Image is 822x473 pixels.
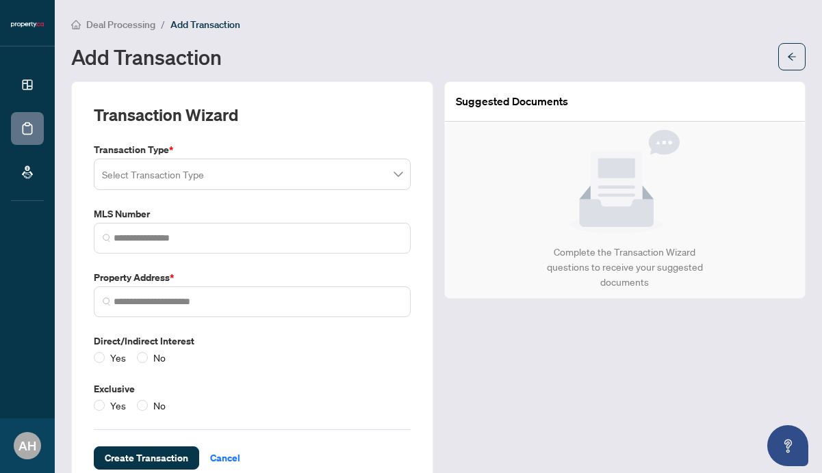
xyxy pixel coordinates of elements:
[94,446,199,470] button: Create Transaction
[787,52,797,62] span: arrow-left
[86,18,155,31] span: Deal Processing
[456,93,568,110] article: Suggested Documents
[71,20,81,29] span: home
[767,425,808,466] button: Open asap
[210,447,240,469] span: Cancel
[94,206,411,221] label: MLS Number
[103,234,111,242] img: search_icon
[570,130,680,234] img: Null State Icon
[94,270,411,285] label: Property Address
[103,297,111,306] img: search_icon
[71,46,222,68] h1: Add Transaction
[94,104,238,126] h2: Transaction Wizard
[148,398,171,413] span: No
[94,334,411,349] label: Direct/Indirect Interest
[199,446,251,470] button: Cancel
[94,142,411,157] label: Transaction Type
[18,436,36,455] span: AH
[105,447,188,469] span: Create Transaction
[105,350,131,365] span: Yes
[170,18,240,31] span: Add Transaction
[161,16,165,32] li: /
[148,350,171,365] span: No
[532,245,717,290] div: Complete the Transaction Wizard questions to receive your suggested documents
[105,398,131,413] span: Yes
[11,21,44,29] img: logo
[94,381,411,396] label: Exclusive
